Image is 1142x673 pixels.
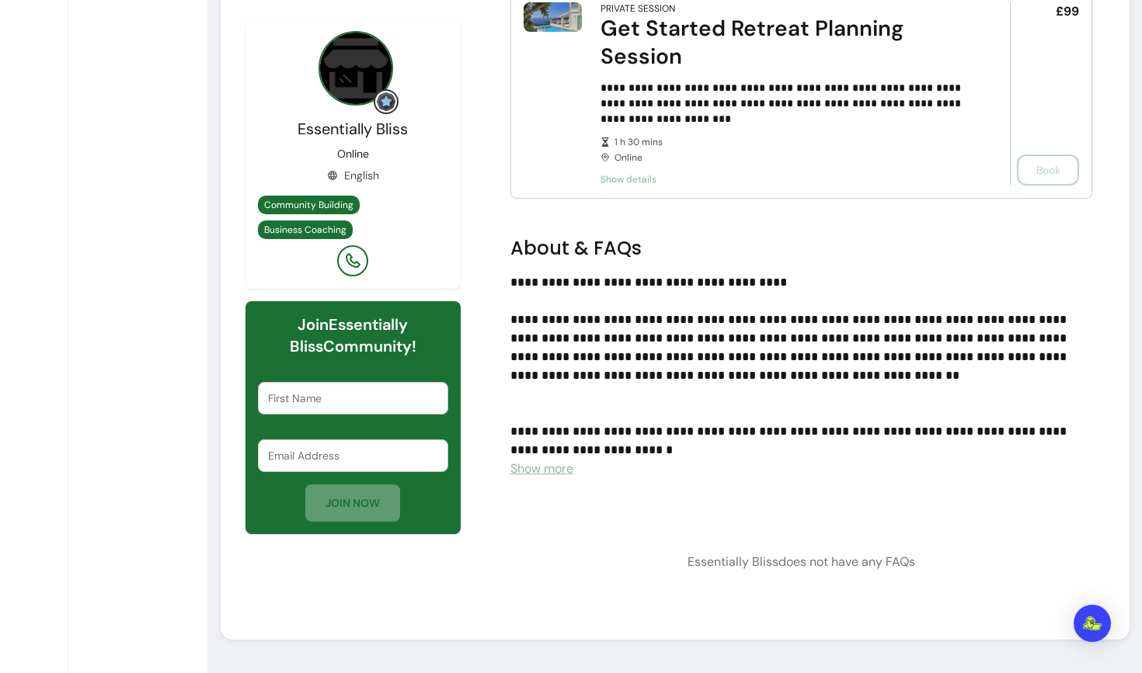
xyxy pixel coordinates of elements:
h6: Join Essentially Bliss Community! [258,314,448,357]
div: Private Session [601,2,675,15]
span: Essentially Bliss [298,119,408,139]
img: Get Started Retreat Planning Session [524,2,582,32]
p: Online [337,146,369,161]
input: First Name [268,390,438,406]
p: Essentially Bliss does not have any FAQs [688,553,915,571]
span: 1 h 30 mins [615,136,967,148]
div: English [327,168,379,183]
span: £99 [1056,2,1079,21]
div: Open Intercom Messenger [1074,605,1111,642]
div: Online [601,136,967,164]
img: Grow [377,92,395,111]
span: Show more [510,460,573,477]
span: Show details [601,173,967,186]
span: Community Building [264,199,353,211]
h2: About & FAQs [510,236,1093,261]
div: Get Started Retreat Planning Session [601,15,967,71]
span: Business Coaching [264,224,346,236]
input: Email Address [268,448,438,463]
img: Provider image [319,31,393,106]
